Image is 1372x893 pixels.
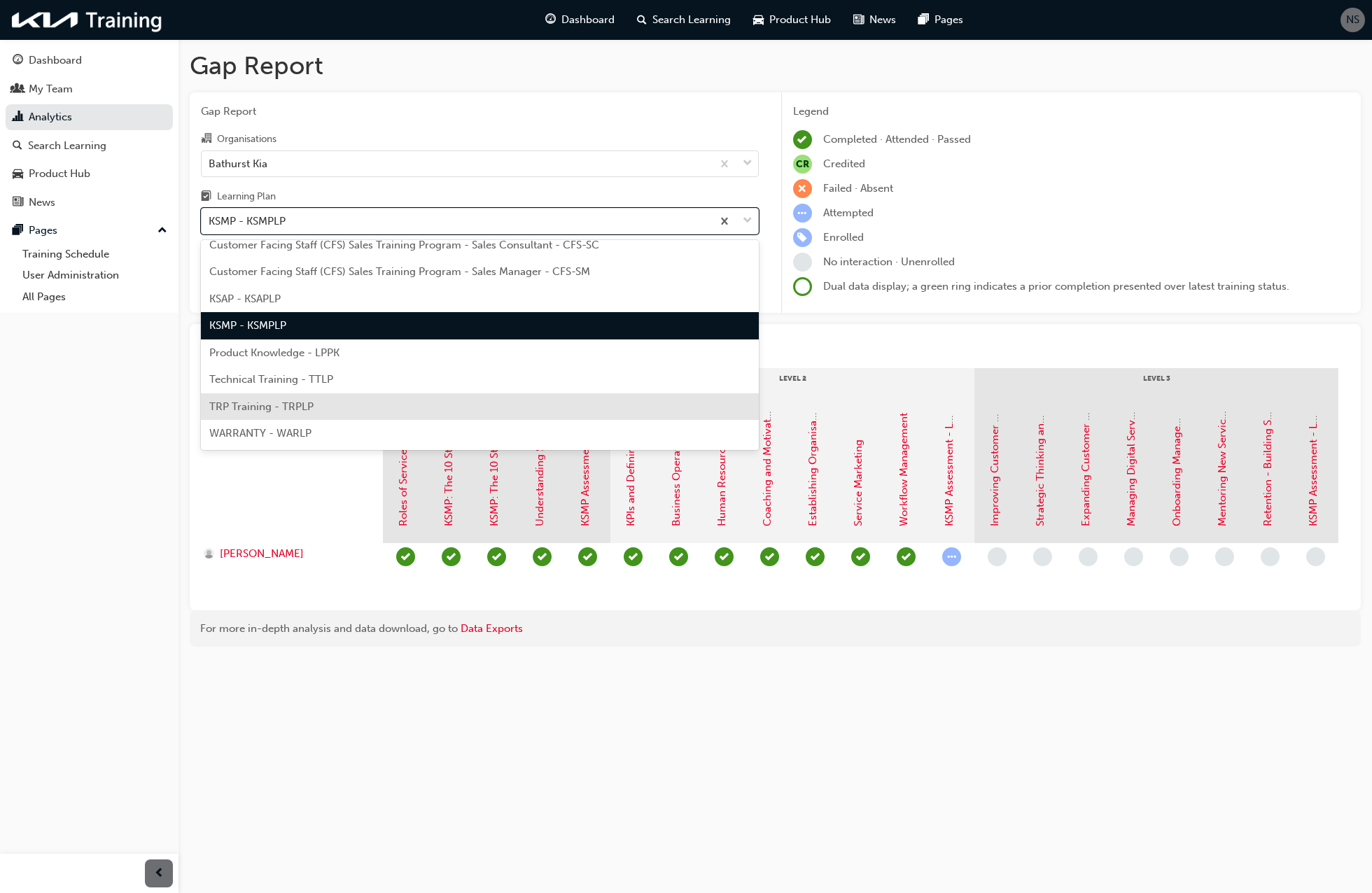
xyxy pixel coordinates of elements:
button: NS [1340,8,1365,32]
span: down-icon [743,212,752,230]
span: KSMP - KSMPLP [209,319,286,332]
span: learningRecordVerb_COMPLETE-icon [793,130,812,149]
span: Dashboard [561,12,615,28]
span: learningRecordVerb_PASS-icon [897,547,916,566]
a: Coaching and Motivation for Empowerment [761,312,773,526]
span: Dual data display; a green ring indicates a prior completion presented over latest training status. [823,280,1289,293]
a: [PERSON_NAME] [204,546,370,562]
a: My Team [6,76,173,102]
a: news-iconNews [842,6,907,34]
span: search-icon [13,140,22,153]
div: KSMP - KSMPLP [209,213,286,230]
span: learningRecordVerb_PASS-icon [806,547,825,566]
a: KSMP Assessment - Level 2 [943,395,955,526]
a: Search Learning [6,133,173,159]
div: Learning Plan [217,190,276,204]
span: news-icon [13,197,23,209]
a: Managing Digital Service Tools [1125,377,1137,526]
span: Customer Facing Staff (CFS) Sales Training Program - Sales Manager - CFS-SM [209,265,590,278]
div: Level 3 [974,368,1338,403]
span: learningRecordVerb_NONE-icon [1261,547,1280,566]
h1: Gap Report [190,50,1361,81]
a: Dashboard [6,48,173,73]
span: learningRecordVerb_NONE-icon [1306,547,1325,566]
img: kia-training [7,6,168,34]
span: learningRecordVerb_NONE-icon [1033,547,1052,566]
div: Legend [793,104,1350,120]
a: User Administration [17,265,173,286]
a: Workflow Management [897,413,910,526]
span: learningRecordVerb_PASS-icon [715,547,734,566]
a: Expanding Customer Communication [1079,342,1092,526]
a: Roles of Service Manager [397,404,409,526]
a: News [6,190,173,216]
a: All Pages [17,286,173,308]
span: null-icon [793,155,812,174]
span: TRP Training - TRPLP [209,400,314,413]
a: KSMP Assessment - Level 1 [579,396,591,526]
span: learningRecordVerb_NONE-icon [1124,547,1143,566]
span: learningRecordVerb_NONE-icon [988,547,1007,566]
span: people-icon [13,83,23,96]
span: organisation-icon [201,133,211,146]
span: Enrolled [823,231,864,244]
span: Product Hub [769,12,831,28]
span: learningRecordVerb_NONE-icon [1079,547,1098,566]
a: KSMP Assessment - Level 3 [1307,395,1319,526]
a: Training Schedule [17,244,173,265]
span: Search Learning [652,12,731,28]
div: Organisations [217,132,276,146]
span: pages-icon [13,225,23,237]
span: pages-icon [918,11,929,29]
span: Technical Training - TTLP [209,373,333,386]
span: car-icon [753,11,764,29]
span: learningRecordVerb_FAIL-icon [793,179,812,198]
span: guage-icon [13,55,23,67]
span: Attempted [823,206,874,219]
a: Business Operation Plan [670,408,682,526]
span: NS [1346,12,1359,28]
span: guage-icon [545,11,556,29]
a: pages-iconPages [907,6,974,34]
span: learningRecordVerb_PASS-icon [396,547,415,566]
span: learningRecordVerb_NONE-icon [1215,547,1234,566]
span: [PERSON_NAME] [220,546,304,562]
div: My Team [29,81,73,97]
div: For more in-depth analysis and data download, go to [200,621,1350,637]
span: Product Knowledge - LPPK [209,346,339,359]
a: KPIs and Defining Goals [624,411,637,526]
div: Pages [29,223,57,239]
button: DashboardMy TeamAnalyticsSearch LearningProduct HubNews [6,45,173,218]
div: News [29,195,55,211]
a: Service Marketing [852,440,864,526]
a: car-iconProduct Hub [742,6,842,34]
span: prev-icon [154,865,164,883]
span: No interaction · Unenrolled [823,255,955,268]
span: learningRecordVerb_PASS-icon [487,547,506,566]
a: Analytics [6,104,173,130]
a: Mentoring New Service Advisors [1216,370,1228,526]
a: Improving Customer Management [988,358,1001,526]
span: learningRecordVerb_PASS-icon [442,547,461,566]
span: Customer Facing Staff (CFS) Sales Training Program - Sales Consultant - CFS-SC [209,239,599,251]
div: Product Hub [29,166,90,182]
span: learningRecordVerb_PASS-icon [669,547,688,566]
span: Failed · Absent [823,182,893,195]
span: learningRecordVerb_NONE-icon [793,253,812,272]
div: Dashboard [29,52,82,69]
button: Pages [6,218,173,244]
span: news-icon [853,11,864,29]
div: Bathurst Kia [209,155,267,171]
span: learningRecordVerb_ENROLL-icon [793,228,812,247]
span: learningRecordVerb_PASS-icon [760,547,779,566]
span: learningRecordVerb_NONE-icon [1170,547,1189,566]
span: learningRecordVerb_ATTEMPT-icon [942,547,961,566]
span: Completed · Attended · Passed [823,133,971,146]
span: Pages [934,12,963,28]
a: Product Hub [6,161,173,187]
a: search-iconSearch Learning [626,6,742,34]
span: Gap Report [201,104,759,120]
a: guage-iconDashboard [534,6,626,34]
div: Search Learning [28,138,106,154]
